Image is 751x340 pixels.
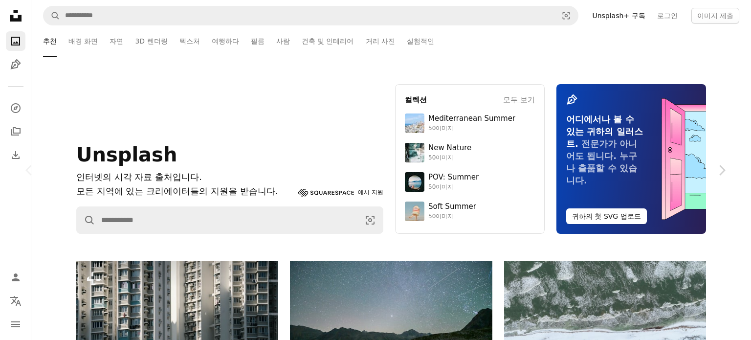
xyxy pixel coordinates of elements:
[428,143,471,153] div: New Nature
[298,187,383,199] a: 에서 지원
[405,143,424,162] img: premium_photo-1755037089989-422ee333aef9
[566,208,647,224] button: 귀하의 첫 SVG 업로드
[6,122,25,141] a: 컬렉션
[428,183,479,191] div: 50이미지
[6,98,25,118] a: 탐색
[554,6,578,25] button: 시각적 검색
[357,207,383,233] button: 시각적 검색
[76,170,294,184] h1: 인터넷의 시각 자료 출처입니다.
[6,31,25,51] a: 사진
[405,202,424,221] img: premium_photo-1749544311043-3a6a0c8d54af
[6,55,25,74] a: 일러스트
[110,25,123,57] a: 자연
[503,94,535,106] a: 모두 보기
[44,6,60,25] button: Unsplash 검색
[251,25,265,57] a: 필름
[428,154,471,162] div: 50이미지
[77,207,95,233] button: Unsplash 검색
[691,8,739,23] button: 이미지 제출
[6,268,25,287] a: 로그인 / 가입
[428,202,476,212] div: Soft Summer
[428,173,479,182] div: POV: Summer
[428,125,515,133] div: 50이미지
[651,8,684,23] a: 로그인
[76,322,278,331] a: 많은 창문과 발코니가 있는 고층 아파트 건물.
[366,25,395,57] a: 거리 사진
[405,143,535,162] a: New Nature50이미지
[179,25,200,57] a: 텍스처
[566,138,637,185] span: 전문가가 아니어도 됩니다. 누구나 출품할 수 있습니다.
[302,25,354,57] a: 건축 및 인테리어
[405,172,424,192] img: premium_photo-1753820185677-ab78a372b033
[586,8,651,23] a: Unsplash+ 구독
[566,114,643,149] span: 어디에서나 볼 수 있는 귀하의 일러스트.
[68,25,98,57] a: 배경 화면
[405,172,535,192] a: POV: Summer50이미지
[212,25,239,57] a: 여행하다
[76,206,383,234] form: 사이트 전체에서 이미지 찾기
[76,143,177,166] span: Unsplash
[692,123,751,217] a: 다음
[428,114,515,124] div: Mediterranean Summer
[428,213,476,221] div: 50이미지
[276,25,290,57] a: 사람
[405,113,535,133] a: Mediterranean Summer50이미지
[6,291,25,311] button: 언어
[405,113,424,133] img: premium_photo-1688410049290-d7394cc7d5df
[135,25,167,57] a: 3D 렌더링
[290,324,492,333] a: 잔잔한 산호수 위의 밤하늘
[405,94,427,106] h4: 컬렉션
[407,25,434,57] a: 실험적인
[6,315,25,334] button: 메뉴
[405,202,535,221] a: Soft Summer50이미지
[43,6,578,25] form: 사이트 전체에서 이미지 찾기
[76,184,294,199] p: 모든 지역에 있는 크리에이터들의 지원을 받습니다.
